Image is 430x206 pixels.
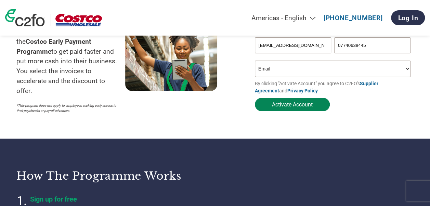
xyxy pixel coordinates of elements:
[391,10,425,25] a: Log In
[30,195,201,203] h4: Sign up for free
[125,24,217,91] img: supply chain worker
[324,14,383,22] a: [PHONE_NUMBER]
[334,37,411,53] input: Phone*
[255,37,331,53] input: Invalid Email format
[5,9,45,26] img: c2fo logo
[255,98,330,111] button: Activate Account
[16,169,207,183] h3: How the programme works
[287,88,318,93] a: Privacy Policy
[16,38,91,55] strong: Costco Early Payment Programme
[55,14,102,26] img: Costco
[16,27,125,96] p: Suppliers choose C2FO and the to get paid faster and put more cash into their business. You selec...
[255,80,414,94] p: By clicking "Activate Account" you agree to C2FO's and
[16,103,118,113] p: *This program does not apply to employees seeking early access to their paychecks or payroll adva...
[334,54,411,58] div: Inavlid Phone Number
[255,54,331,58] div: Inavlid Email Address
